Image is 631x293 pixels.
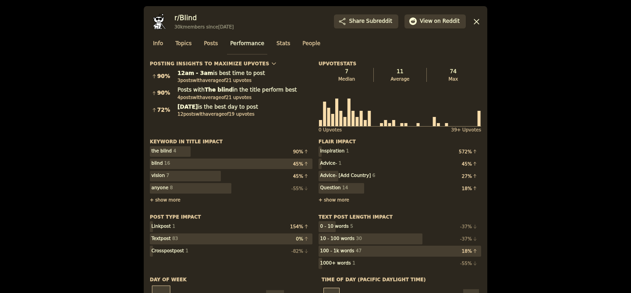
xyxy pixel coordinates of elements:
[152,184,169,191] div: anyone
[152,172,165,178] div: vision
[157,73,170,81] div: 90 %
[290,223,312,229] div: 154 %
[273,37,293,55] a: Stats
[293,161,312,167] div: 45 %
[174,13,234,22] h3: r/ Blind
[185,247,188,254] div: 1
[150,60,242,67] div: Posting Insights to maximize
[172,37,195,55] a: Topics
[320,148,345,154] div: Inspiration
[346,148,349,154] div: 1
[175,40,191,48] span: Topics
[320,260,351,266] div: 1000+ words
[296,236,312,242] div: 0 %
[157,106,170,114] div: 72 %
[244,60,269,67] span: Upvotes
[150,197,181,203] span: + show more
[227,37,267,55] a: Performance
[350,223,353,229] div: 5
[462,185,481,191] div: 18 %
[152,160,163,166] div: blind
[430,68,476,76] div: 74
[462,161,481,167] div: 45 %
[377,68,423,76] div: 11
[172,235,178,241] div: 83
[319,60,356,67] h3: Upvote Stats
[177,111,312,117] div: 12 post s with average of 19 upvote s
[420,18,460,25] span: View
[150,138,312,145] h3: Keyword in title impact
[372,172,376,178] div: 6
[377,76,423,82] div: Average
[352,260,355,266] div: 1
[244,60,277,67] button: Upvotes
[150,276,309,282] h3: Day of week
[320,160,337,166] div: Advice-
[170,184,173,191] div: 8
[460,260,481,266] div: -55 %
[167,172,170,178] div: 7
[302,40,320,48] span: People
[349,18,392,25] span: Share
[323,68,370,76] div: 7
[319,127,342,133] div: 0 Upvote s
[339,160,342,166] div: 1
[150,37,166,55] a: Info
[291,185,312,191] div: -55 %
[319,138,481,145] h3: Flair impact
[172,223,175,229] div: 1
[342,184,348,191] div: 14
[153,40,163,48] span: Info
[451,127,481,133] div: 39+ Upvotes
[173,148,176,154] div: 4
[366,18,392,25] span: Subreddit
[152,247,184,254] div: Crosspost post
[356,247,362,254] div: 47
[291,248,312,254] div: -82 %
[320,247,354,254] div: 100 - 1k words
[230,40,264,48] span: Performance
[430,76,476,82] div: Max
[150,214,312,220] h3: Post Type Impact
[460,236,481,242] div: -37 %
[460,223,481,229] div: -37 %
[323,76,370,82] div: Median
[434,18,460,25] span: on Reddit
[177,77,312,83] div: 3 post s with average of 21 upvote s
[404,14,466,28] button: Viewon Reddit
[157,89,170,97] div: 90 %
[356,235,362,241] div: 30
[277,40,290,48] span: Stats
[177,94,312,100] div: 4 post s with average of 21 upvote s
[320,223,349,229] div: 0 - 10 words
[319,197,349,203] span: + show more
[177,86,312,94] div: Posts with in the title perform best
[334,14,398,28] button: ShareSubreddit
[174,24,234,30] div: 30k members since [DATE]
[177,104,198,110] b: [DATE]
[322,276,481,282] h3: Time of day ( Pacific Daylight Time )
[152,223,171,229] div: Link post
[293,173,312,179] div: 45 %
[320,184,341,191] div: Question
[150,12,168,31] img: Blind
[299,37,323,55] a: People
[177,70,312,78] div: is best time to post
[459,148,481,155] div: 572 %
[320,172,371,178] div: Advice- [Add Country]
[152,148,172,154] div: the blind
[201,37,221,55] a: Posts
[205,87,233,93] b: The blind
[204,40,218,48] span: Posts
[164,160,170,166] div: 16
[293,148,312,155] div: 90 %
[177,70,213,76] b: 12am - 3am
[319,214,481,220] h3: Text Post Length Impact
[177,103,312,111] div: is the best day to post
[462,173,481,179] div: 27 %
[462,248,481,254] div: 18 %
[320,235,354,241] div: 10 - 100 words
[152,235,171,241] div: Text post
